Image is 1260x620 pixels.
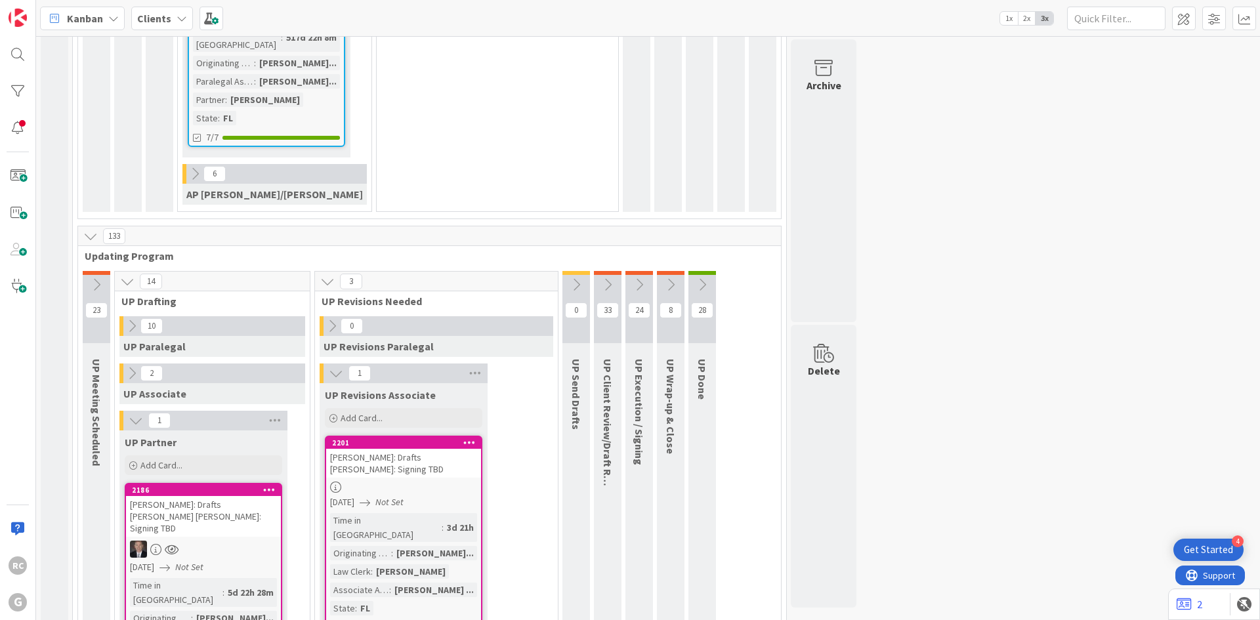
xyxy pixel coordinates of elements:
[391,546,393,560] span: :
[330,495,354,509] span: [DATE]
[175,561,203,573] i: Not Set
[341,318,363,334] span: 0
[633,359,646,465] span: UP Execution / Signing
[203,166,226,182] span: 6
[1184,543,1233,556] div: Get Started
[807,77,841,93] div: Archive
[326,449,481,478] div: [PERSON_NAME]: Drafts [PERSON_NAME]: Signing TBD
[330,513,442,542] div: Time in [GEOGRAPHIC_DATA]
[357,601,373,615] div: FL
[90,359,103,466] span: UP Meeting Scheduled
[1018,12,1036,25] span: 2x
[442,520,444,535] span: :
[132,486,281,495] div: 2186
[130,560,154,574] span: [DATE]
[126,484,281,496] div: 2186
[597,302,619,318] span: 33
[193,93,225,107] div: Partner
[389,583,391,597] span: :
[330,583,389,597] div: Associate Assigned
[85,249,765,262] span: Updating Program
[660,302,682,318] span: 8
[691,302,713,318] span: 28
[393,546,477,560] div: [PERSON_NAME]...
[206,131,219,144] span: 7/7
[224,585,277,600] div: 5d 22h 28m
[696,359,709,400] span: UP Done
[256,56,340,70] div: [PERSON_NAME]...
[808,363,840,379] div: Delete
[330,564,371,579] div: Law Clerk
[330,546,391,560] div: Originating Attorney
[1177,596,1202,612] a: 2
[85,302,108,318] span: 23
[222,585,224,600] span: :
[186,188,363,201] span: AP Brad/Jonas
[373,564,449,579] div: [PERSON_NAME]
[9,593,27,611] div: G
[1067,7,1165,30] input: Quick Filter...
[254,56,256,70] span: :
[254,74,256,89] span: :
[256,74,340,89] div: [PERSON_NAME]...
[628,302,650,318] span: 24
[1000,12,1018,25] span: 1x
[281,30,283,45] span: :
[28,2,60,18] span: Support
[324,340,434,353] span: UP Revisions Paralegal
[227,93,303,107] div: [PERSON_NAME]
[391,583,477,597] div: [PERSON_NAME] ...
[140,365,163,381] span: 2
[193,111,218,125] div: State
[565,302,587,318] span: 0
[340,274,362,289] span: 3
[220,111,236,125] div: FL
[126,541,281,558] div: BG
[570,359,583,430] span: UP Send Drafts
[326,437,481,478] div: 2201[PERSON_NAME]: Drafts [PERSON_NAME]: Signing TBD
[125,436,177,449] span: UP Partner
[130,541,147,558] img: BG
[375,496,404,508] i: Not Set
[283,30,340,45] div: 517d 22h 8m
[225,93,227,107] span: :
[130,578,222,607] div: Time in [GEOGRAPHIC_DATA]
[444,520,477,535] div: 3d 21h
[137,12,171,25] b: Clients
[218,111,220,125] span: :
[325,388,436,402] span: UP Revisions Associate
[123,340,186,353] span: UP Paralegal
[371,564,373,579] span: :
[601,359,614,545] span: UP Client Review/Draft Review Meeting
[341,412,383,424] span: Add Card...
[103,228,125,244] span: 133
[193,23,281,52] div: Time in [GEOGRAPHIC_DATA]
[121,295,293,308] span: UP Drafting
[148,413,171,428] span: 1
[1173,539,1244,561] div: Open Get Started checklist, remaining modules: 4
[123,387,186,400] span: UP Associate
[1036,12,1053,25] span: 3x
[322,295,541,308] span: UP Revisions Needed
[355,601,357,615] span: :
[193,74,254,89] div: Paralegal Assigned
[126,484,281,537] div: 2186[PERSON_NAME]: Drafts [PERSON_NAME] [PERSON_NAME]: Signing TBD
[664,359,677,454] span: UP Wrap-up & Close
[67,10,103,26] span: Kanban
[9,556,27,575] div: RC
[348,365,371,381] span: 1
[332,438,481,447] div: 2201
[140,318,163,334] span: 10
[330,601,355,615] div: State
[140,459,182,471] span: Add Card...
[126,496,281,537] div: [PERSON_NAME]: Drafts [PERSON_NAME] [PERSON_NAME]: Signing TBD
[9,9,27,27] img: Visit kanbanzone.com
[140,274,162,289] span: 14
[1232,535,1244,547] div: 4
[326,437,481,449] div: 2201
[193,56,254,70] div: Originating Attorney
